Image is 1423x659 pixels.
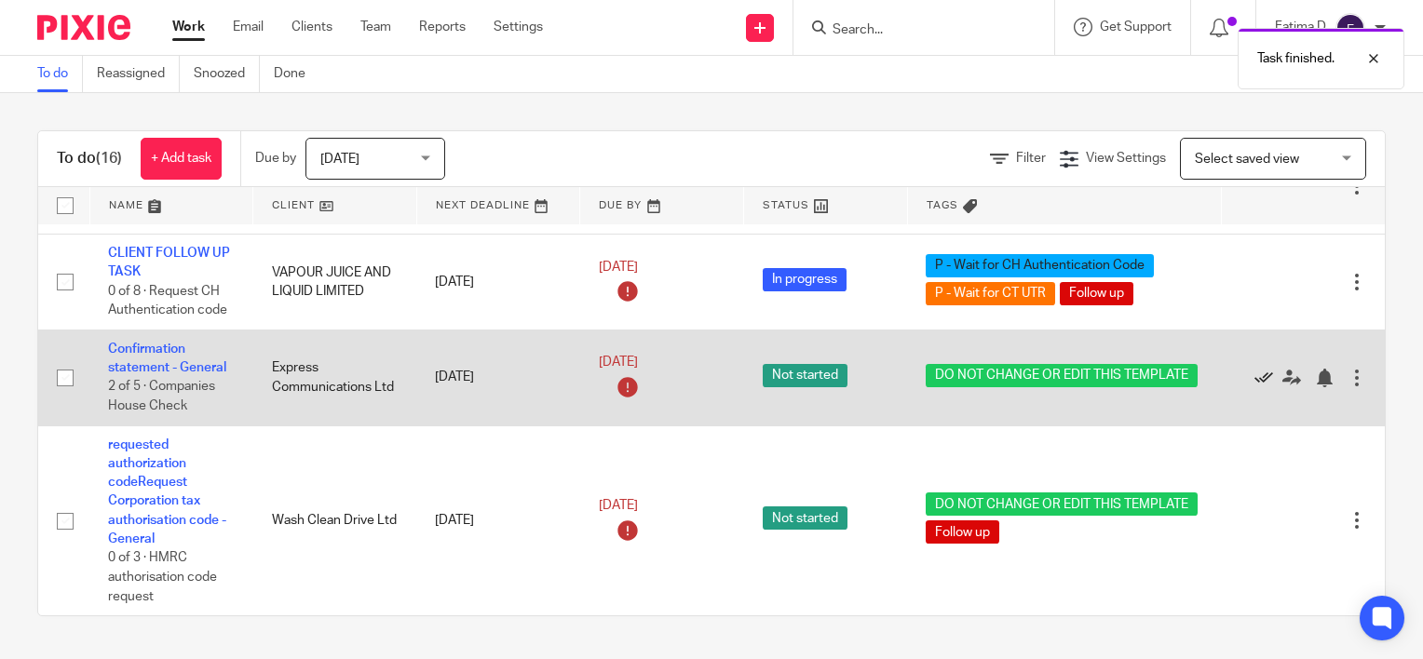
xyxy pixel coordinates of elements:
a: Clients [291,18,332,36]
span: Follow up [1060,282,1133,305]
span: DO NOT CHANGE OR EDIT THIS TEMPLATE [926,492,1198,516]
td: Wash Clean Drive Ltd [253,425,417,615]
span: Not started [763,364,847,387]
span: DO NOT CHANGE OR EDIT THIS TEMPLATE [926,364,1198,387]
span: Select saved view [1195,153,1299,166]
span: In progress [763,268,847,291]
span: 0 of 8 · Request CH Authentication code [108,285,227,317]
a: Email [233,18,264,36]
span: Follow up [926,520,999,544]
a: Snoozed [194,56,260,92]
a: Settings [494,18,543,36]
span: View Settings [1086,152,1166,165]
td: [DATE] [416,329,580,425]
a: Confirmation statement - General [108,343,226,374]
a: Done [274,56,319,92]
span: [DATE] [599,499,638,512]
img: svg%3E [1335,13,1365,43]
a: Reports [419,18,466,36]
span: Filter [1016,152,1046,165]
span: 0 of 3 · HMRC authorisation code request [108,552,217,603]
img: Pixie [37,15,130,40]
p: Task finished. [1257,49,1335,68]
a: Work [172,18,205,36]
span: 2 of 5 · Companies House Check [108,381,215,413]
span: [DATE] [320,153,359,166]
span: [DATE] [599,261,638,274]
h1: To do [57,149,122,168]
a: Team [360,18,391,36]
a: requested authorization codeRequest Corporation tax authorisation code - General [108,438,226,546]
a: Reassigned [97,56,180,92]
span: P - Wait for CH Authentication Code [926,254,1154,277]
span: (16) [96,151,122,166]
td: [DATE] [416,425,580,615]
p: Due by [255,149,296,168]
span: P - Wait for CT UTR [926,282,1055,305]
a: Mark as done [1254,368,1282,386]
a: + Add task [141,138,222,180]
a: CLIENT FOLLOW UP TASK [108,247,230,278]
a: To do [37,56,83,92]
td: VAPOUR JUICE AND LIQUID LIMITED [253,234,417,329]
span: Not started [763,506,847,530]
td: [DATE] [416,234,580,329]
span: [DATE] [599,356,638,370]
td: Express Communications Ltd [253,329,417,425]
span: Tags [927,200,958,210]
